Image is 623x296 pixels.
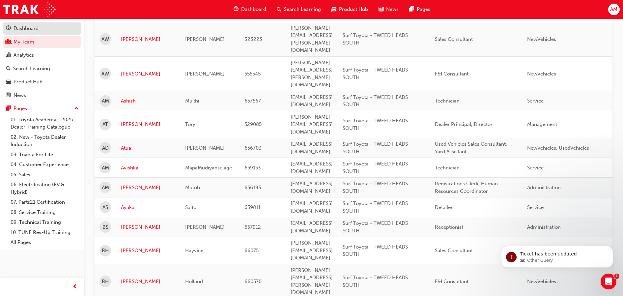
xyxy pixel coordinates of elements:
span: news-icon [379,5,383,14]
a: [PERSON_NAME] [121,36,175,43]
div: Dashboard [14,25,39,32]
span: [PERSON_NAME][EMAIL_ADDRESS][PERSON_NAME][DOMAIN_NAME] [291,60,333,88]
span: pages-icon [409,5,414,14]
div: Pages [14,105,27,112]
span: Used Vehicles Sales Consultant, Yard Assistant [435,141,507,155]
button: Pages [3,103,81,115]
a: 07. Parts21 Certification [8,197,81,207]
span: NewVehicles, UsedVehicles [527,145,589,151]
div: Analytics [14,51,34,59]
a: 06. Electrification (EV & Hybrid) [8,180,81,197]
span: Holland [185,279,203,284]
span: AW [101,70,109,78]
a: [PERSON_NAME] [121,121,175,128]
span: 323223 [244,36,262,42]
a: [PERSON_NAME] [121,247,175,254]
span: BH [102,247,109,254]
span: search-icon [277,5,281,14]
span: Registrations Clerk, Human Resources Coordinator [435,181,498,194]
span: pages-icon [6,106,11,112]
a: Search Learning [3,63,81,75]
span: AD [102,144,109,152]
span: Administration [527,224,561,230]
span: 657567 [244,98,261,104]
span: 529085 [244,121,262,127]
span: Surf Toyota - TWEED HEADS SOUTH [343,94,408,108]
span: 660570 [244,279,262,284]
a: 08. Service Training [8,207,81,218]
div: Search Learning [13,65,50,73]
a: pages-iconPages [404,3,436,16]
span: AM [610,6,617,13]
span: News [386,6,399,13]
span: NewVehicles [527,279,556,284]
span: [EMAIL_ADDRESS][DOMAIN_NAME] [291,94,333,108]
span: 659153 [244,165,261,171]
span: Management [527,121,557,127]
a: Atua [121,144,175,152]
span: Sales Consultant [435,248,473,253]
button: AM [608,4,620,15]
span: Surf Toyota - TWEED HEADS SOUTH [343,67,408,80]
span: [PERSON_NAME][EMAIL_ADDRESS][DOMAIN_NAME] [291,240,333,261]
span: Product Hub [339,6,368,13]
span: [EMAIL_ADDRESS][DOMAIN_NAME] [291,181,333,194]
span: [PERSON_NAME] [185,71,225,77]
span: AS [102,204,108,211]
span: Mukhi [185,98,199,104]
a: 05. Sales [8,170,81,180]
a: [PERSON_NAME] [121,184,175,192]
span: Surf Toyota - TWEED HEADS SOUTH [343,275,408,288]
a: 01. Toyota Academy - 2025 Dealer Training Catalogue [8,115,81,132]
span: Administration [527,185,561,191]
span: Surf Toyota - TWEED HEADS SOUTH [343,118,408,131]
span: Sales Consultant [435,36,473,42]
span: Technician [435,165,460,171]
span: Surf Toyota - TWEED HEADS SOUTH [343,32,408,46]
span: [EMAIL_ADDRESS][DOMAIN_NAME] [291,200,333,214]
span: [PERSON_NAME] [185,36,225,42]
iframe: Intercom live chat [601,274,616,289]
span: Service [527,204,544,210]
span: [EMAIL_ADDRESS][DOMAIN_NAME] [291,161,333,174]
span: NewVehicles [527,36,556,42]
a: 03. Toyota For Life [8,150,81,160]
a: car-iconProduct Hub [326,3,373,16]
span: Surf Toyota - TWEED HEADS SOUTH [343,161,408,174]
a: news-iconNews [373,3,404,16]
span: [PERSON_NAME] [185,224,225,230]
span: AM [102,184,109,192]
iframe: Intercom notifications message [491,232,623,278]
img: Trak [3,2,56,17]
span: Surf Toyota - TWEED HEADS SOUTH [343,181,408,194]
span: car-icon [331,5,336,14]
a: 09. Technical Training [8,217,81,227]
span: guage-icon [6,26,11,32]
a: 04. Customer Experience [8,160,81,170]
a: 02. New - Toyota Dealer Induction [8,132,81,150]
span: Pages [417,6,430,13]
a: News [3,89,81,102]
span: up-icon [74,104,79,113]
a: Ashish [121,97,175,105]
span: Saito [185,204,196,210]
span: Surf Toyota - TWEED HEADS SOUTH [343,141,408,155]
span: Tory [185,121,195,127]
span: F&I Consultant [435,279,468,284]
a: All Pages [8,237,81,248]
span: MapaMudiyanselage [185,165,232,171]
a: Ayaka [121,204,175,211]
span: search-icon [6,66,11,72]
div: News [14,92,26,99]
a: [PERSON_NAME] [121,70,175,78]
span: NewVehicles [527,71,556,77]
a: search-iconSearch Learning [271,3,326,16]
span: F&I Consultant [435,71,468,77]
span: BH [102,278,109,285]
span: Search Learning [284,6,321,13]
a: Dashboard [3,22,81,35]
